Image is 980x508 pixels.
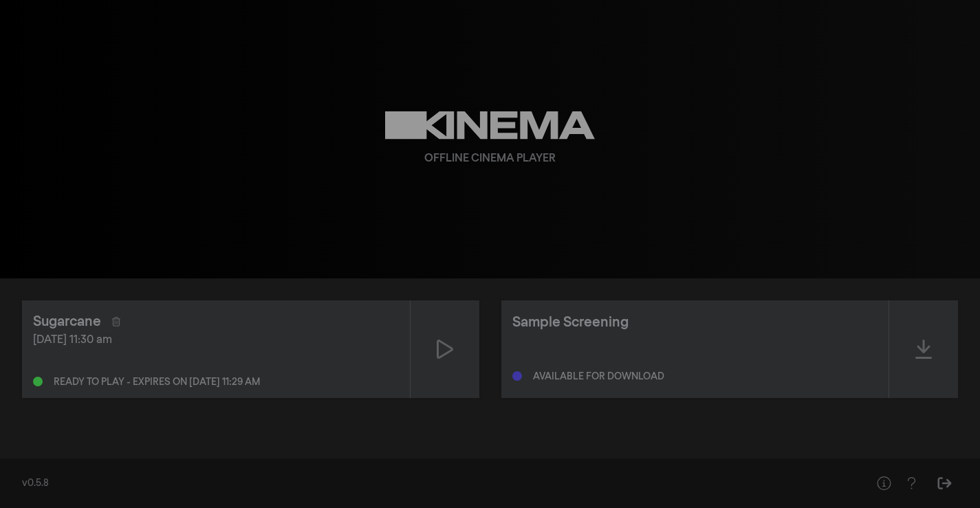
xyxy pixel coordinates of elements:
div: [DATE] 11:30 am [33,332,399,349]
div: Sugarcane [33,311,101,332]
div: Ready to play - expires on [DATE] 11:29 am [54,377,260,387]
div: Sample Screening [512,312,629,333]
div: Offline Cinema Player [424,151,556,167]
button: Help [870,470,897,497]
button: Sign Out [930,470,958,497]
button: Help [897,470,925,497]
div: v0.5.8 [22,476,842,491]
div: Available for download [533,372,664,382]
